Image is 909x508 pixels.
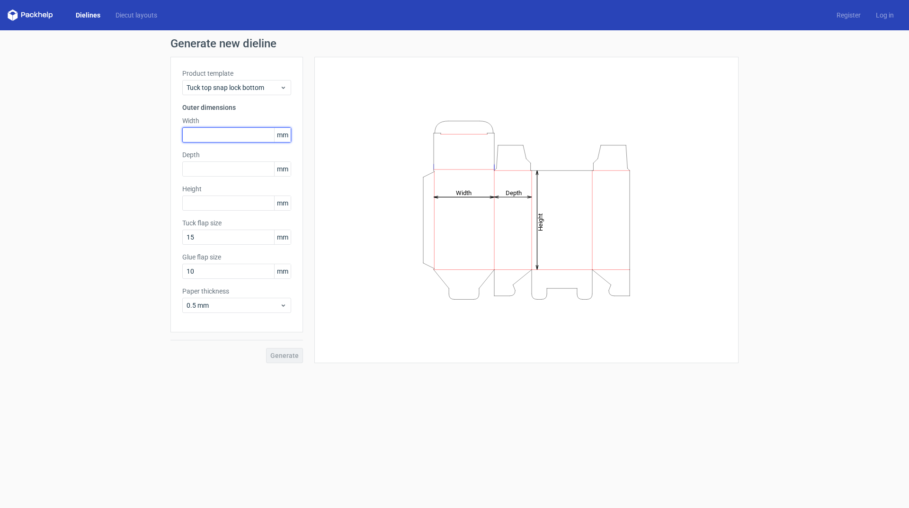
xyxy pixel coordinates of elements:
[537,213,544,231] tspan: Height
[108,10,165,20] a: Diecut layouts
[68,10,108,20] a: Dielines
[187,301,280,310] span: 0.5 mm
[274,264,291,278] span: mm
[182,218,291,228] label: Tuck flap size
[506,189,522,196] tspan: Depth
[274,230,291,244] span: mm
[182,150,291,160] label: Depth
[182,69,291,78] label: Product template
[182,184,291,194] label: Height
[182,103,291,112] h3: Outer dimensions
[274,162,291,176] span: mm
[187,83,280,92] span: Tuck top snap lock bottom
[274,128,291,142] span: mm
[182,116,291,125] label: Width
[170,38,739,49] h1: Generate new dieline
[182,252,291,262] label: Glue flap size
[829,10,868,20] a: Register
[274,196,291,210] span: mm
[182,286,291,296] label: Paper thickness
[456,189,472,196] tspan: Width
[868,10,901,20] a: Log in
